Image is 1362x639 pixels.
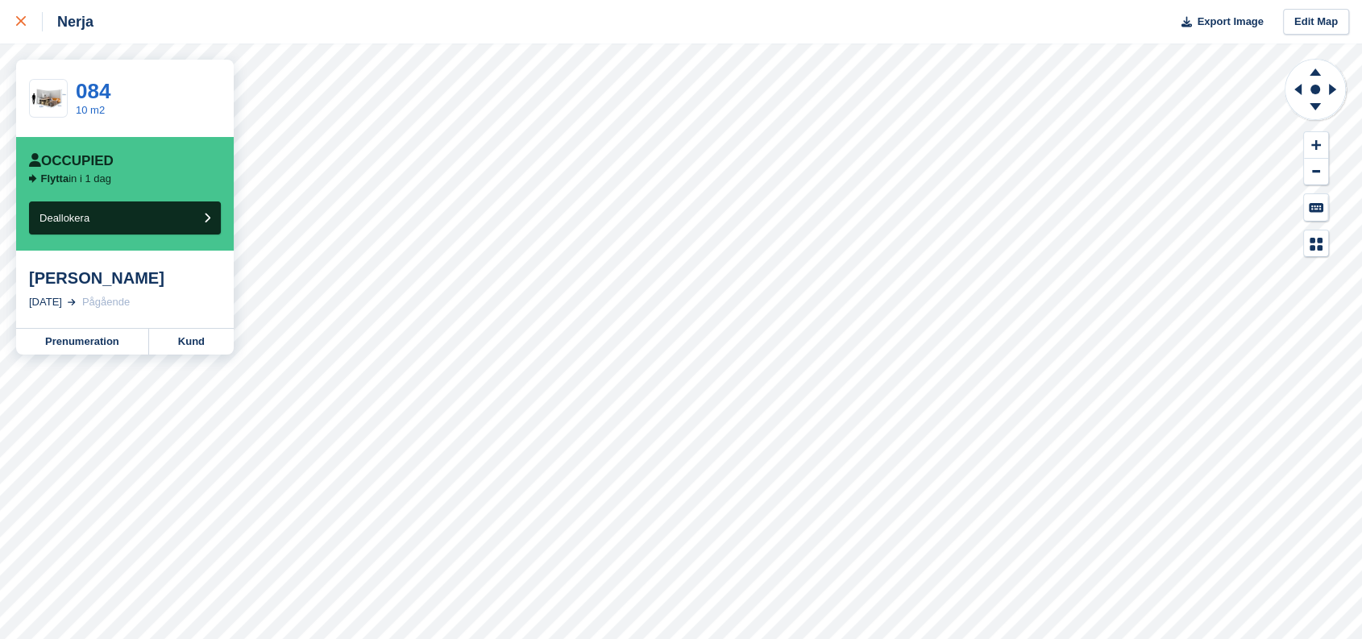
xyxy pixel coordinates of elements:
img: arrow-right-icn-b7405d978ebc5dd23a37342a16e90eae327d2fa7eb118925c1a0851fb5534208.svg [29,174,37,183]
span: Flytta [41,172,69,185]
button: Map Legend [1304,230,1328,257]
div: Occupied [29,153,114,169]
div: Nerja [43,12,93,31]
span: Export Image [1197,14,1263,30]
button: Zoom Out [1304,159,1328,185]
a: 10 m2 [76,104,105,116]
button: Export Image [1172,9,1264,35]
div: Pågående [82,294,130,310]
button: Deallokera [29,201,221,234]
span: Deallokera [39,212,89,224]
a: Edit Map [1283,9,1349,35]
button: Zoom In [1304,132,1328,159]
a: 084 [76,79,110,103]
div: [DATE] [29,294,62,310]
div: [PERSON_NAME] [29,268,221,288]
p: in i 1 dag [41,172,111,185]
a: Prenumeration [16,329,149,355]
button: Keyboard Shortcuts [1304,194,1328,221]
img: 10m2-unit_m.jpg [30,86,67,111]
a: Kund [149,329,234,355]
img: arrow-right-light-icn-cde0832a797a2874e46488d9cf13f60e5c3a73dbe684e267c42b8395dfbc2abf.svg [68,299,76,305]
